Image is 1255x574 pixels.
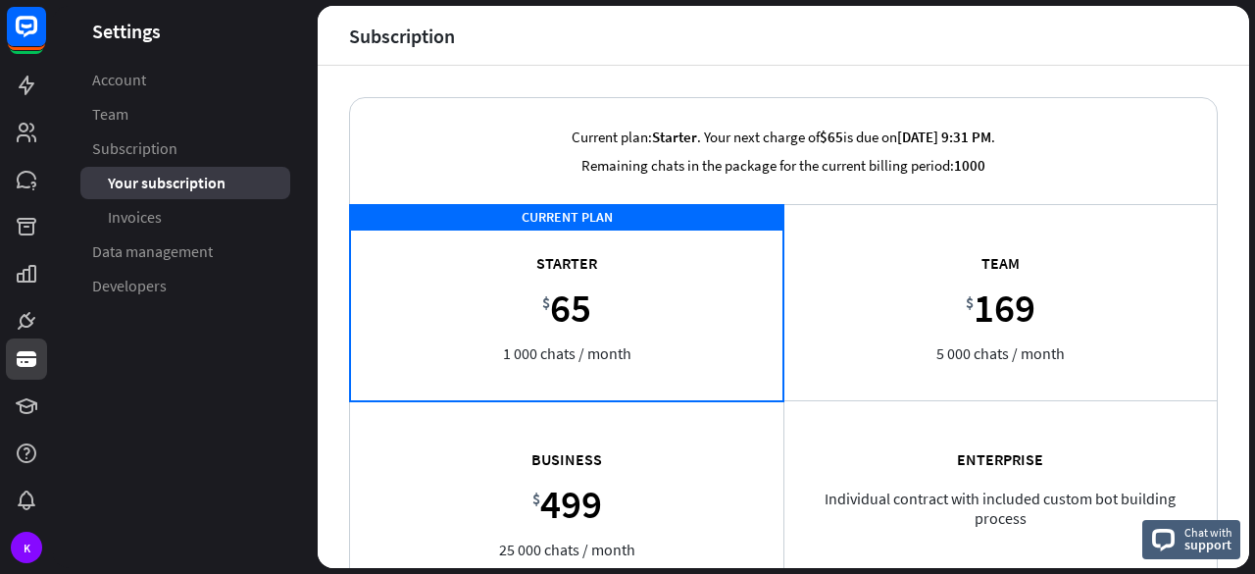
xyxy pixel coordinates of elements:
p: Remaining chats in the package for the current billing period: [572,156,995,175]
span: Team [92,104,128,125]
a: Developers [80,270,290,302]
span: 1000 [954,156,985,175]
span: $65 [820,128,843,146]
button: Open LiveChat chat widget [16,8,75,67]
div: Subscription [349,25,455,47]
span: Subscription [92,138,177,159]
span: support [1184,536,1232,553]
span: Data management [92,241,213,262]
span: Chat with [1184,523,1232,542]
header: Settings [53,18,318,44]
a: Team [80,98,290,130]
a: Account [80,64,290,96]
a: Data management [80,235,290,268]
div: K [11,532,42,563]
span: Account [92,70,146,90]
a: Subscription [80,132,290,165]
a: Invoices [80,201,290,234]
span: Your subscription [108,173,226,193]
span: Starter [652,128,697,146]
span: Developers [92,276,167,296]
p: Current plan: . Your next charge of is due on . [572,128,995,146]
span: Invoices [108,207,162,228]
span: [DATE] 9:31 PM [897,128,991,146]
